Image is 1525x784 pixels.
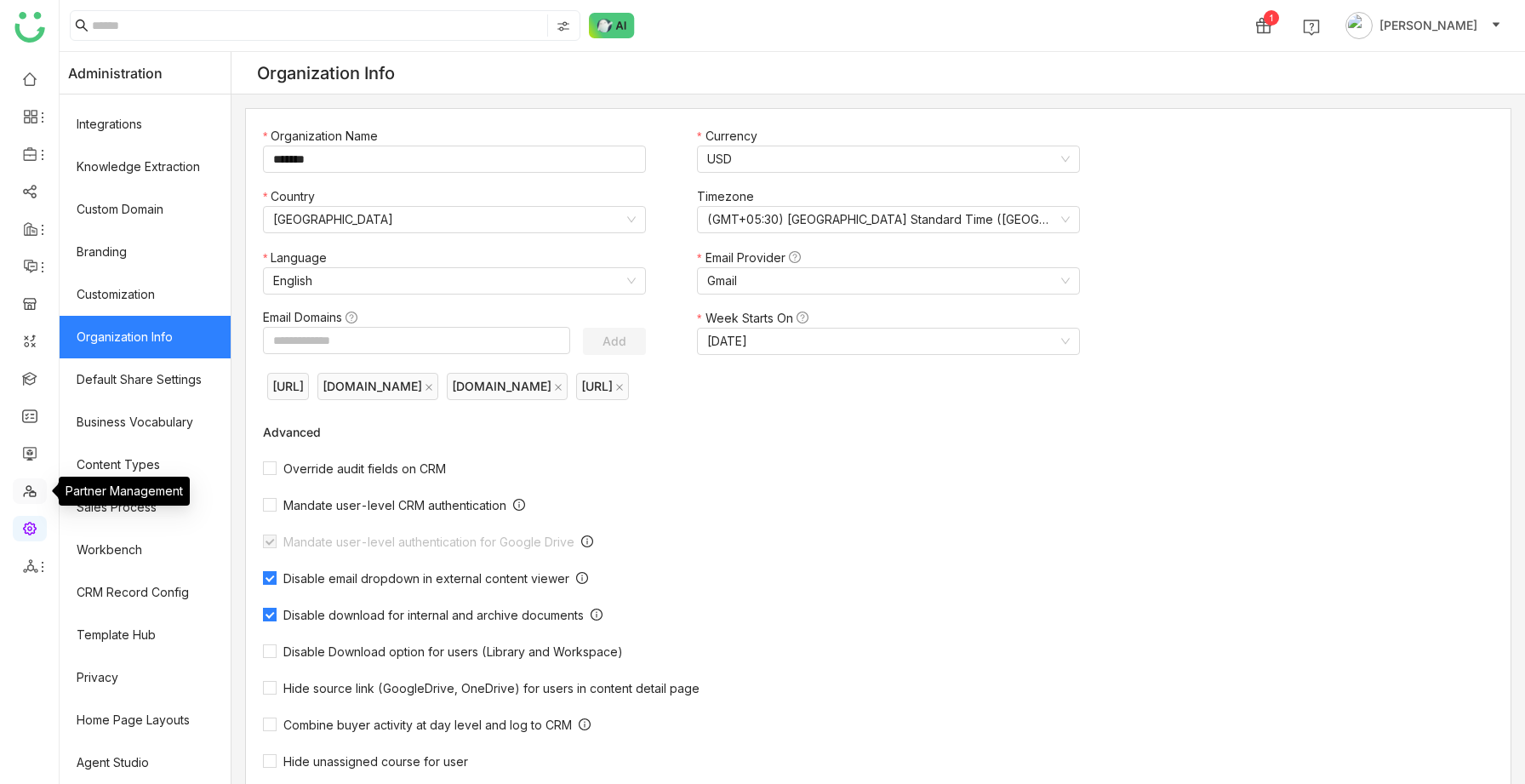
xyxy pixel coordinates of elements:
[707,207,1070,232] nz-select-item: (GMT+05:30) India Standard Time (Asia/Kolkata)
[277,681,706,695] span: Hide source link (GoogleDrive, OneDrive) for users in content detail page
[60,316,231,358] a: Organization Info
[1342,12,1505,39] button: [PERSON_NAME]
[583,328,646,355] button: Add
[1264,10,1279,26] div: 1
[277,608,591,622] span: Disable download for internal and archive documents
[277,571,576,586] span: Disable email dropdown in external content viewer
[60,741,231,784] a: Agent Studio
[1345,12,1373,39] img: avatar
[707,329,1070,354] nz-select-item: Monday
[60,571,231,614] a: CRM Record Config
[277,754,475,769] span: Hide unassigned course for user
[60,146,231,188] a: Knowledge Extraction
[263,425,1114,439] div: Advanced
[317,373,438,400] nz-tag: [DOMAIN_NAME]
[277,498,513,512] span: Mandate user-level CRM authentication
[263,127,386,146] label: Organization Name
[60,103,231,146] a: Integrations
[557,20,570,33] img: search-type.svg
[576,373,629,400] nz-tag: [URL]
[59,477,190,506] div: Partner Management
[257,63,395,83] div: Organization Info
[277,644,630,659] span: Disable Download option for users (Library and Workspace)
[589,13,635,38] img: ask-buddy-normal.svg
[60,529,231,571] a: Workbench
[60,273,231,316] a: Customization
[697,187,762,206] label: Timezone
[273,207,636,232] nz-select-item: United States
[277,535,581,549] span: Mandate user-level authentication for Google Drive
[273,268,636,294] nz-select-item: English
[263,187,323,206] label: Country
[60,486,231,529] a: Sales Process
[263,308,366,327] label: Email Domains
[697,127,765,146] label: Currency
[60,358,231,401] a: Default Share Settings
[697,249,808,267] label: Email Provider
[14,12,45,43] img: logo
[1379,16,1477,35] span: [PERSON_NAME]
[60,614,231,656] a: Template Hub
[697,309,816,328] label: Week Starts On
[60,444,231,486] a: Content Types
[68,52,163,94] span: Administration
[267,373,309,400] nz-tag: [URL]
[277,461,453,476] span: Override audit fields on CRM
[60,699,231,741] a: Home Page Layouts
[60,231,231,273] a: Branding
[707,146,1070,172] nz-select-item: USD
[447,373,568,400] nz-tag: [DOMAIN_NAME]
[277,718,579,732] span: Combine buyer activity at day level and log to CRM
[707,268,1070,294] nz-select-item: Gmail
[60,401,231,444] a: Business Vocabulary
[1303,19,1320,36] img: help.svg
[60,188,231,231] a: Custom Domain
[263,249,335,267] label: Language
[60,656,231,699] a: Privacy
